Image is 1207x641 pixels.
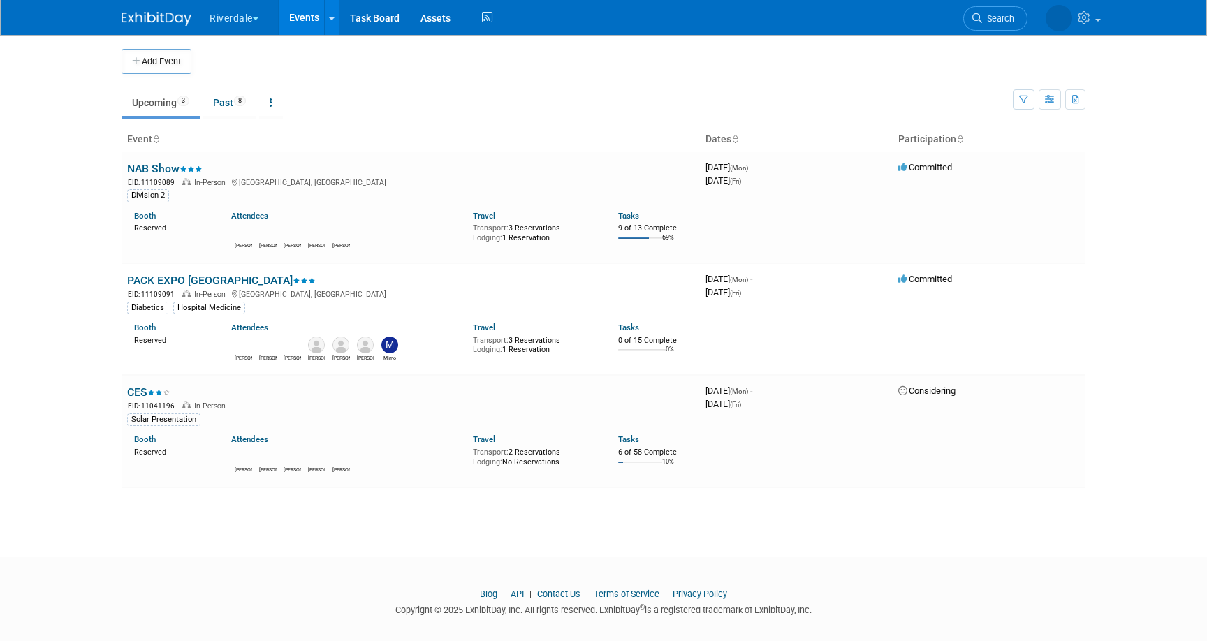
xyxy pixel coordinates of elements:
[127,189,169,202] div: Division 2
[1046,5,1072,31] img: Mason Test Account
[308,241,325,249] div: Mason Test Account
[381,353,399,362] div: Mimo Misom
[182,401,191,408] img: In-Person Event
[235,353,252,362] div: Richard Talbot
[473,345,502,354] span: Lodging:
[127,274,316,287] a: PACK EXPO [GEOGRAPHIC_DATA]
[284,448,300,465] img: Martha Smith
[730,401,741,408] span: (Fri)
[705,287,741,297] span: [DATE]
[618,336,694,346] div: 0 of 15 Complete
[750,162,752,172] span: -
[122,89,200,116] a: Upcoming3
[898,385,956,396] span: Considering
[473,211,495,221] a: Travel
[537,589,580,599] a: Contact Us
[152,133,159,145] a: Sort by Event Name
[235,224,251,241] img: John doe
[259,337,276,353] img: Martha Smith
[594,589,659,599] a: Terms of Service
[259,224,276,241] img: Luke Baker
[194,290,230,299] span: In-Person
[284,337,300,353] img: Mason Test Account
[640,603,645,611] sup: ®
[259,465,277,473] div: Luke Baker
[128,179,180,186] span: EID: 11109089
[308,224,325,241] img: Mason Test Account
[235,241,252,249] div: John doe
[473,221,597,242] div: 3 Reservations 1 Reservation
[231,211,268,221] a: Attendees
[357,337,374,353] img: Jim Coleman
[982,13,1014,24] span: Search
[284,224,300,241] img: Martha Smith
[898,274,952,284] span: Committed
[127,162,203,175] a: NAB Show
[194,401,230,411] span: In-Person
[194,178,230,187] span: In-Person
[705,399,741,409] span: [DATE]
[259,241,277,249] div: Luke Baker
[235,465,252,473] div: John doe
[618,434,639,444] a: Tasks
[730,177,741,185] span: (Fri)
[473,233,502,242] span: Lodging:
[673,589,727,599] a: Privacy Policy
[480,589,497,599] a: Blog
[332,337,349,353] img: Joe Smith
[203,89,256,116] a: Past8
[730,276,748,283] span: (Mon)
[332,465,350,473] div: Richard Talbot
[618,211,639,221] a: Tasks
[473,323,495,332] a: Travel
[134,211,156,221] a: Booth
[134,445,210,457] div: Reserved
[308,448,325,465] img: Mason Test Account
[308,353,325,362] div: Naomi Lapaglia
[127,288,694,300] div: [GEOGRAPHIC_DATA], [GEOGRAPHIC_DATA]
[705,274,752,284] span: [DATE]
[308,337,325,353] img: Naomi Lapaglia
[127,385,170,399] a: CES
[705,162,752,172] span: [DATE]
[357,353,374,362] div: Jim Coleman
[284,353,301,362] div: Mason Test Account
[122,12,191,26] img: ExhibitDay
[231,323,268,332] a: Attendees
[259,448,276,465] img: Luke Baker
[662,234,674,253] td: 69%
[893,128,1085,152] th: Participation
[499,589,509,599] span: |
[473,448,509,457] span: Transport:
[956,133,963,145] a: Sort by Participation Type
[308,465,325,473] div: Mason Test Account
[259,353,277,362] div: Martha Smith
[381,337,398,353] img: Mimo Misom
[705,175,741,186] span: [DATE]
[122,49,191,74] button: Add Event
[473,333,597,355] div: 3 Reservations 1 Reservation
[661,589,671,599] span: |
[526,589,535,599] span: |
[122,128,700,152] th: Event
[134,434,156,444] a: Booth
[332,353,350,362] div: Joe Smith
[750,385,752,396] span: -
[963,6,1027,31] a: Search
[730,388,748,395] span: (Mon)
[284,241,301,249] div: Martha Smith
[666,346,674,364] td: 0%
[731,133,738,145] a: Sort by Start Date
[473,457,502,466] span: Lodging:
[134,221,210,233] div: Reserved
[284,465,301,473] div: Martha Smith
[234,96,246,106] span: 8
[473,434,495,444] a: Travel
[618,448,694,457] div: 6 of 58 Complete
[730,289,741,297] span: (Fri)
[127,176,694,188] div: [GEOGRAPHIC_DATA], [GEOGRAPHIC_DATA]
[128,290,180,298] span: EID: 11109091
[235,448,251,465] img: John doe
[473,445,597,466] div: 2 Reservations No Reservations
[177,96,189,106] span: 3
